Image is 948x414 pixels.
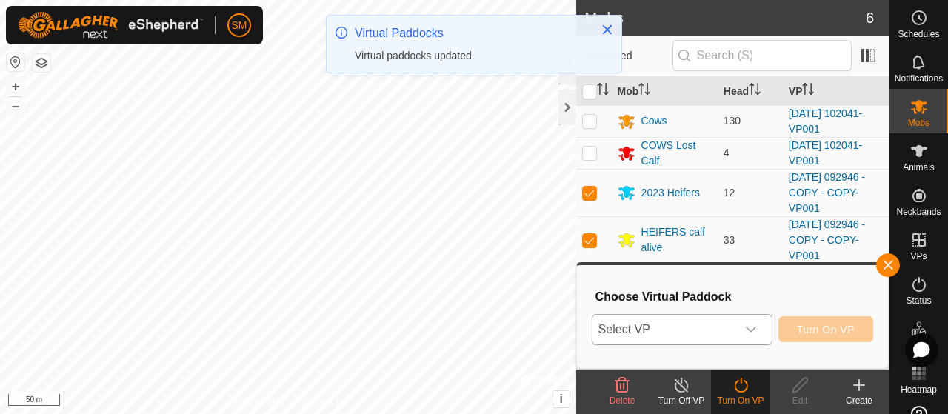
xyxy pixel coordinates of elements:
[724,234,735,246] span: 33
[749,85,761,97] p-sorticon: Activate to sort
[901,385,937,394] span: Heatmap
[585,48,672,64] span: 3 selected
[789,139,862,167] a: [DATE] 102041-VP001
[641,185,700,201] div: 2023 Heifers
[711,394,770,407] div: Turn On VP
[797,324,855,335] span: Turn On VP
[7,53,24,71] button: Reset Map
[302,395,346,408] a: Contact Us
[7,97,24,115] button: –
[641,113,667,129] div: Cows
[898,30,939,39] span: Schedules
[652,394,711,407] div: Turn Off VP
[33,54,50,72] button: Map Layers
[866,7,874,29] span: 6
[736,315,766,344] div: dropdown trigger
[906,296,931,305] span: Status
[724,115,741,127] span: 130
[895,74,943,83] span: Notifications
[559,393,562,405] span: i
[829,394,889,407] div: Create
[802,85,814,97] p-sorticon: Activate to sort
[672,40,852,71] input: Search (S)
[783,77,889,106] th: VP
[232,18,247,33] span: SM
[910,252,927,261] span: VPs
[355,48,586,64] div: Virtual paddocks updated.
[724,187,735,198] span: 12
[789,218,865,261] a: [DATE] 092946 - COPY - COPY-VP001
[595,290,873,304] h3: Choose Virtual Paddock
[612,77,718,106] th: Mob
[597,19,618,40] button: Close
[789,107,862,135] a: [DATE] 102041-VP001
[638,85,650,97] p-sorticon: Activate to sort
[770,394,829,407] div: Edit
[585,9,866,27] h2: Mobs
[908,118,929,127] span: Mobs
[592,315,736,344] span: Select VP
[7,78,24,96] button: +
[778,316,873,342] button: Turn On VP
[718,77,783,106] th: Head
[641,138,712,169] div: COWS Lost Calf
[896,207,941,216] span: Neckbands
[355,24,586,42] div: Virtual Paddocks
[18,12,203,39] img: Gallagher Logo
[789,171,865,214] a: [DATE] 092946 - COPY - COPY-VP001
[553,391,570,407] button: i
[724,147,730,158] span: 4
[641,224,712,256] div: HEIFERS calf alive
[597,85,609,97] p-sorticon: Activate to sort
[230,395,285,408] a: Privacy Policy
[610,395,635,406] span: Delete
[903,163,935,172] span: Animals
